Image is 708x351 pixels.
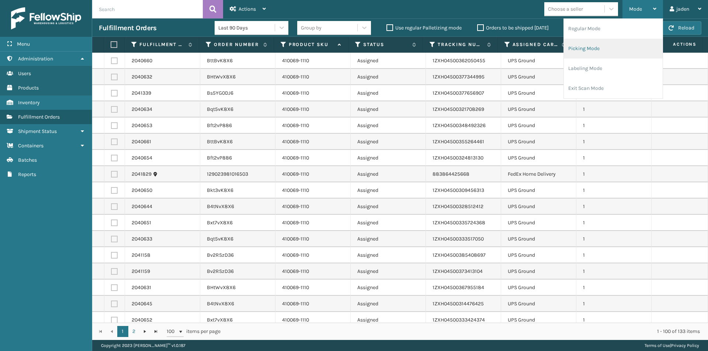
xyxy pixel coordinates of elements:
[501,53,576,69] td: UPS Ground
[218,24,275,32] div: Last 90 Days
[239,6,256,12] span: Actions
[501,134,576,150] td: UPS Ground
[282,268,309,274] a: 410069-1110
[433,220,485,226] a: 1ZXH04500335724368
[132,300,152,308] a: 2040645
[564,59,663,78] li: Labeling Mode
[433,317,485,323] a: 1ZXH04500333424374
[645,340,699,351] div: |
[564,19,663,39] li: Regular Mode
[153,329,159,334] span: Go to the last page
[200,280,275,296] td: BHtWvX8X6
[433,301,484,307] a: 1ZXH04500314476425
[142,329,148,334] span: Go to the next page
[576,296,652,312] td: 1
[200,182,275,199] td: Bkt3vK8X6
[139,326,150,337] a: Go to the next page
[200,53,275,69] td: BttBvK8X6
[433,138,484,145] a: 1ZXH04500355264461
[200,101,275,117] td: Bqt5vK8X6
[282,171,309,177] a: 410069-1110
[433,106,484,112] a: 1ZXH04500321708269
[351,69,426,85] td: Assigned
[576,199,652,215] td: 1
[132,203,152,210] a: 2040644
[576,101,652,117] td: 1
[433,57,485,64] a: 1ZXH04500362050455
[662,21,701,35] button: Reload
[17,41,30,47] span: Menu
[501,166,576,182] td: FedEx Home Delivery
[200,134,275,150] td: BttBvK8X6
[501,199,576,215] td: UPS Ground
[132,122,152,129] a: 2040653
[433,236,484,242] a: 1ZXH04500333517050
[200,312,275,328] td: Bxt7vX8X6
[167,326,221,337] span: items per page
[351,117,426,134] td: Assigned
[671,343,699,348] a: Privacy Policy
[576,263,652,280] td: 1
[501,312,576,328] td: UPS Ground
[200,85,275,101] td: Bs5YG0DJ6
[132,106,152,113] a: 2040634
[501,117,576,134] td: UPS Ground
[501,247,576,263] td: UPS Ground
[200,231,275,247] td: Bqt5vK8X6
[200,69,275,85] td: BHtWvX8X6
[18,128,57,134] span: Shipment Status
[351,263,426,280] td: Assigned
[433,74,485,80] a: 1ZXH04500377344995
[501,263,576,280] td: UPS Ground
[351,166,426,182] td: Assigned
[139,41,185,48] label: Fulfillment Order Id
[132,171,152,178] a: 2041829
[282,122,309,129] a: 410069-1110
[132,89,151,97] a: 2041339
[501,231,576,247] td: UPS Ground
[132,268,150,275] a: 2041159
[18,157,37,163] span: Batches
[282,90,309,96] a: 410069-1110
[132,252,150,259] a: 2041158
[501,85,576,101] td: UPS Ground
[433,284,484,291] a: 1ZXH04500367955184
[501,280,576,296] td: UPS Ground
[576,150,652,166] td: 1
[282,236,309,242] a: 410069-1110
[576,280,652,296] td: 1
[629,6,642,12] span: Mode
[351,312,426,328] td: Assigned
[132,316,152,324] a: 2040652
[200,150,275,166] td: Bft2vP886
[363,41,409,48] label: Status
[501,150,576,166] td: UPS Ground
[351,134,426,150] td: Assigned
[477,25,549,31] label: Orders to be shipped [DATE]
[200,296,275,312] td: B4tNvX8X6
[351,215,426,231] td: Assigned
[576,117,652,134] td: 1
[513,41,558,48] label: Assigned Carrier Service
[231,328,700,335] div: 1 - 100 of 133 items
[351,199,426,215] td: Assigned
[645,343,670,348] a: Terms of Use
[128,326,139,337] a: 2
[282,106,309,112] a: 410069-1110
[576,166,652,182] td: 1
[282,187,309,193] a: 410069-1110
[282,317,309,323] a: 410069-1110
[117,326,128,337] a: 1
[576,247,652,263] td: 1
[282,203,309,210] a: 410069-1110
[351,101,426,117] td: Assigned
[132,219,151,227] a: 2040651
[18,70,31,77] span: Users
[282,252,309,258] a: 410069-1110
[576,231,652,247] td: 1
[433,122,486,129] a: 1ZXH04500348492326
[282,74,309,80] a: 410069-1110
[282,284,309,291] a: 410069-1110
[18,143,44,149] span: Containers
[351,247,426,263] td: Assigned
